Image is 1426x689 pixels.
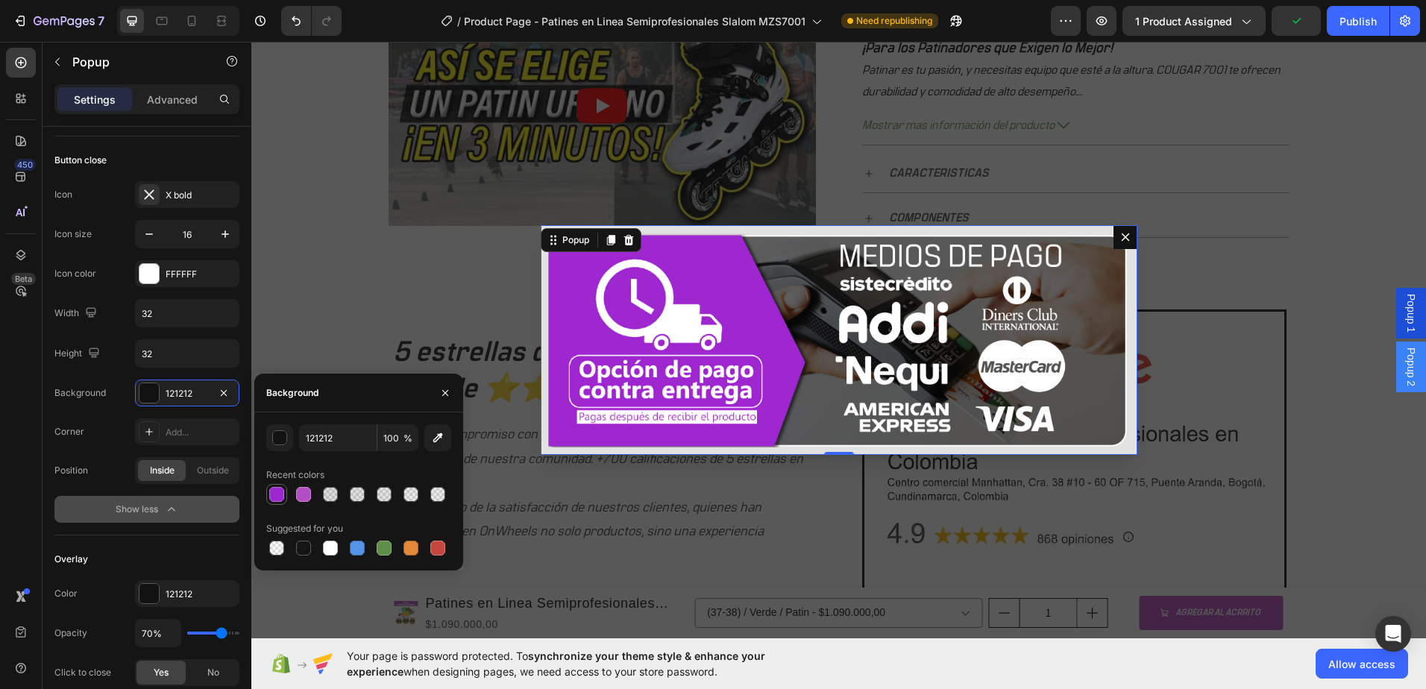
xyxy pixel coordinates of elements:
[166,588,236,601] div: 121212
[116,502,179,517] div: Show less
[14,159,36,171] div: 450
[54,344,103,364] div: Height
[1152,306,1167,344] span: Popup 2
[166,387,209,400] div: 121212
[136,340,239,367] input: Auto
[54,587,78,600] div: Color
[98,12,104,30] p: 7
[266,386,318,400] div: Background
[289,183,886,413] div: Dialog content
[1328,656,1395,672] span: Allow access
[136,300,239,327] input: Auto
[72,53,199,71] p: Popup
[347,648,823,679] span: Your page is password protected. To when designing pages, we need access to your store password.
[1135,13,1232,29] span: 1 product assigned
[54,154,107,167] div: Button close
[1152,252,1167,291] span: Popup 1
[207,666,219,679] span: No
[6,6,111,36] button: 7
[1122,6,1266,36] button: 1 product assigned
[54,303,100,324] div: Width
[54,553,88,566] div: Overlay
[281,6,342,36] div: Undo/Redo
[136,620,180,646] input: Auto
[54,227,92,241] div: Icon size
[11,273,36,285] div: Beta
[308,192,341,205] div: Popup
[166,426,236,439] div: Add...
[299,424,377,451] input: Eg: FFFFFF
[54,267,96,280] div: Icon color
[297,191,879,406] img: gempages_577184158929912358-16c994ec-f6de-419f-99bd-33c004850339.png
[266,468,324,482] div: Recent colors
[54,188,72,201] div: Icon
[54,425,84,438] div: Corner
[54,496,239,523] button: Show less
[1375,616,1411,652] div: Open Intercom Messenger
[457,13,461,29] span: /
[166,268,236,281] div: FFFFFF
[197,464,229,477] span: Outside
[150,464,175,477] span: Inside
[54,386,106,400] div: Background
[166,189,236,202] div: X bold
[856,14,932,28] span: Need republishing
[251,42,1426,638] iframe: Design area
[1316,649,1408,679] button: Allow access
[1339,13,1377,29] div: Publish
[1327,6,1389,36] button: Publish
[54,666,111,679] div: Click to close
[347,649,765,678] span: synchronize your theme style & enhance your experience
[54,626,87,640] div: Opacity
[147,92,198,107] p: Advanced
[154,666,169,679] span: Yes
[403,432,412,445] span: %
[289,183,886,413] div: Dialog body
[54,464,88,477] div: Position
[266,522,343,535] div: Suggested for you
[464,13,805,29] span: Product Page - Patines en Linea Semiprofesionales Slalom MZS7001
[74,92,116,107] p: Settings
